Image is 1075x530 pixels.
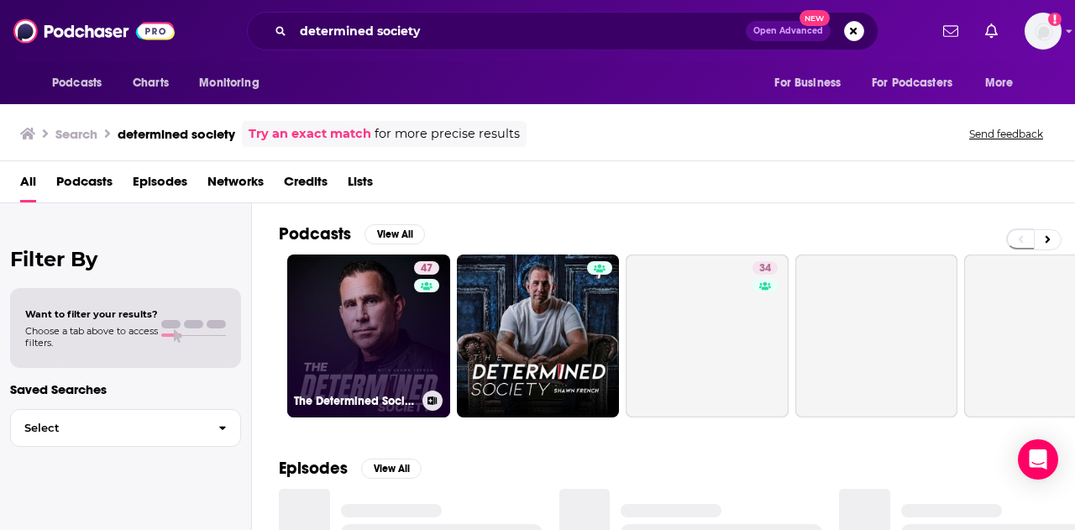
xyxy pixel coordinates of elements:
button: Select [10,409,241,447]
button: Show profile menu [1025,13,1062,50]
span: 34 [759,260,771,277]
h3: Search [55,126,97,142]
button: Open AdvancedNew [746,21,831,41]
button: open menu [973,67,1035,99]
span: for more precise results [375,124,520,144]
span: Choose a tab above to access filters. [25,325,158,349]
a: PodcastsView All [279,223,425,244]
button: open menu [40,67,123,99]
span: Charts [133,71,169,95]
span: New [800,10,830,26]
h3: determined society [118,126,235,142]
a: Networks [207,168,264,202]
a: 34 [626,255,789,417]
span: Podcasts [52,71,102,95]
a: EpisodesView All [279,458,422,479]
span: Select [11,422,205,433]
h3: The Determined Society with [PERSON_NAME] [294,394,416,408]
img: User Profile [1025,13,1062,50]
h2: Filter By [10,247,241,271]
p: Saved Searches [10,381,241,397]
a: 47The Determined Society with [PERSON_NAME] [287,255,450,417]
a: Credits [284,168,328,202]
h2: Podcasts [279,223,351,244]
a: Try an exact match [249,124,371,144]
span: Logged in as SarahCBreivogel [1025,13,1062,50]
a: Lists [348,168,373,202]
span: Open Advanced [753,27,823,35]
button: open menu [861,67,977,99]
svg: Add a profile image [1048,13,1062,26]
span: 47 [421,260,433,277]
span: More [985,71,1014,95]
button: View All [361,459,422,479]
a: Podcasts [56,168,113,202]
a: All [20,168,36,202]
button: View All [364,224,425,244]
img: Podchaser - Follow, Share and Rate Podcasts [13,15,175,47]
input: Search podcasts, credits, & more... [293,18,746,45]
div: Search podcasts, credits, & more... [247,12,878,50]
span: Monitoring [199,71,259,95]
a: 47 [414,261,439,275]
span: Want to filter your results? [25,308,158,320]
a: Episodes [133,168,187,202]
a: Show notifications dropdown [978,17,1004,45]
h2: Episodes [279,458,348,479]
a: Show notifications dropdown [936,17,965,45]
a: Charts [122,67,179,99]
button: open menu [187,67,281,99]
div: Open Intercom Messenger [1018,439,1058,480]
button: open menu [763,67,862,99]
span: For Podcasters [872,71,952,95]
button: Send feedback [964,127,1048,141]
span: For Business [774,71,841,95]
a: 34 [752,261,778,275]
